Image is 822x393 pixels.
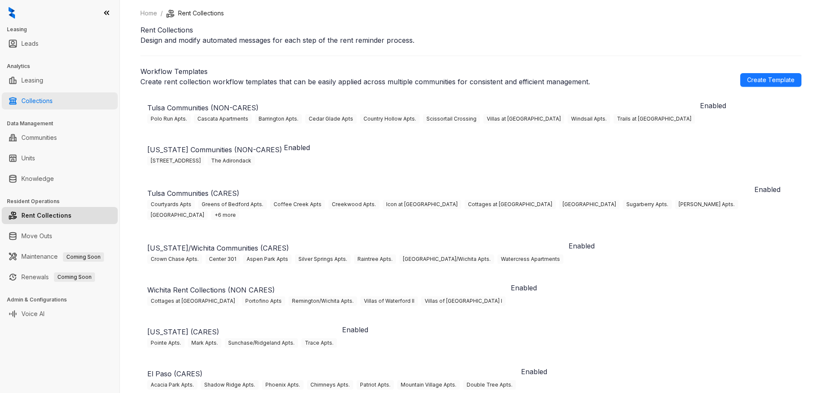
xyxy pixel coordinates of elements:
[289,296,357,306] span: Remington/Wichita Apts.
[7,26,119,33] h3: Leasing
[307,380,353,390] span: Chimneys Apts.
[21,35,39,52] a: Leads
[614,114,695,124] span: Trails at [GEOGRAPHIC_DATA]
[21,305,45,322] a: Voice AI
[2,129,118,146] li: Communities
[7,120,119,127] h3: Data Management
[242,296,285,306] span: Portofino Apts
[7,198,119,205] h3: Resident Operations
[2,150,118,167] li: Units
[2,170,118,187] li: Knowledge
[140,77,590,87] p: Create rent collection workflow templates that can be easily applied across multiple communities ...
[397,380,460,390] span: Mountain Village Apts.
[423,114,480,124] span: Scissortail Crossing
[147,254,202,264] span: Crown Chase Apts.
[483,114,564,124] span: Villas at [GEOGRAPHIC_DATA]
[63,252,104,262] span: Coming Soon
[147,188,753,198] p: Tulsa Communities (CARES)
[140,66,590,77] h2: Workflow Templates
[305,114,357,124] span: Cedar Glade Apts
[301,338,337,348] span: Trace Apts.
[463,380,516,390] span: Double Tree Apts.
[569,241,595,251] p: Enabled
[421,296,506,306] span: Villas of [GEOGRAPHIC_DATA] I
[147,200,195,209] span: Courtyards Apts
[399,254,494,264] span: [GEOGRAPHIC_DATA]/Wichita Apts.
[360,296,418,306] span: Villas of Waterford II
[147,369,519,379] p: El Paso (CARES)
[21,269,95,286] a: RenewalsComing Soon
[559,200,619,209] span: [GEOGRAPHIC_DATA]
[201,380,259,390] span: Shadow Ridge Apts.
[211,210,239,220] span: +6 more
[21,72,43,89] a: Leasing
[284,142,310,153] p: Enabled
[295,254,351,264] span: Silver Springs Apts.
[354,254,396,264] span: Raintree Apts.
[225,338,298,348] span: Sunchase/Ridgeland Apts.
[465,200,556,209] span: Cottages at [GEOGRAPHIC_DATA]
[147,156,204,165] span: [STREET_ADDRESS]
[54,272,95,282] span: Coming Soon
[2,305,118,322] li: Voice AI
[147,327,340,337] p: [US_STATE] (CARES)
[521,366,547,377] p: Enabled
[147,145,282,155] p: [US_STATE] Communities (NON-CARES)
[147,338,185,348] span: Pointe Apts.
[2,228,118,245] li: Move Outs
[166,9,224,18] li: Rent Collections
[357,380,394,390] span: Patriot Apts.
[568,114,610,124] span: Windsail Apts.
[2,92,118,109] li: Collections
[2,269,118,286] li: Renewals
[623,200,672,209] span: Sugarberry Apts.
[497,254,563,264] span: Watercress Apartments
[2,72,118,89] li: Leasing
[328,200,379,209] span: Creekwood Apts.
[740,73,801,87] a: Create Template
[194,114,252,124] span: Cascata Apartments
[208,156,255,165] span: The Adirondack
[147,243,567,253] p: [US_STATE]/Wichita Communities (CARES)
[383,200,461,209] span: Icon at [GEOGRAPHIC_DATA]
[188,338,221,348] span: Mark Apts.
[147,285,509,295] p: Wichita Rent Collections (NON CARES)
[140,25,801,35] h1: Rent Collections
[21,150,35,167] a: Units
[511,283,537,293] p: Enabled
[9,7,15,19] img: logo
[2,248,118,265] li: Maintenance
[7,62,119,70] h3: Analytics
[147,103,698,113] p: Tulsa Communities (NON-CARES)
[675,200,738,209] span: [PERSON_NAME] Apts.
[140,35,801,45] p: Design and modify automated messages for each step of the rent reminder process.
[2,35,118,52] li: Leads
[700,100,726,111] p: Enabled
[198,200,267,209] span: Greens of Bedford Apts.
[21,228,52,245] a: Move Outs
[342,325,368,335] p: Enabled
[139,9,159,18] a: Home
[243,254,292,264] span: Aspen Park Apts
[360,114,420,124] span: Country Hollow Apts.
[205,254,240,264] span: Center 301
[2,207,118,224] li: Rent Collections
[21,170,54,187] a: Knowledge
[147,210,208,220] span: [GEOGRAPHIC_DATA]
[21,129,57,146] a: Communities
[147,114,191,124] span: Polo Run Apts.
[7,296,119,304] h3: Admin & Configurations
[21,207,71,224] a: Rent Collections
[21,92,53,109] a: Collections
[147,380,197,390] span: Acacia Park Apts.
[747,75,795,85] span: Create Template
[147,296,238,306] span: Cottages at [GEOGRAPHIC_DATA]
[754,184,780,195] p: Enabled
[262,380,304,390] span: Phoenix Apts.
[255,114,302,124] span: Barrington Apts.
[270,200,325,209] span: Coffee Creek Apts
[161,9,163,18] li: /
